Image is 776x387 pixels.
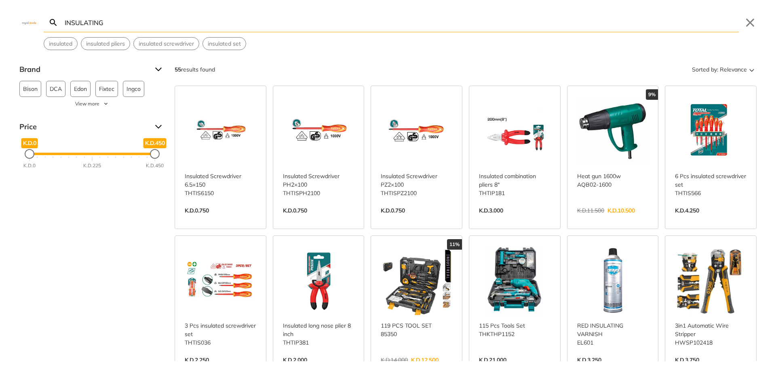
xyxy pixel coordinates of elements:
div: 11% [447,239,462,250]
div: K.D.0 [23,162,36,169]
div: K.D.225 [83,162,101,169]
img: Close [19,21,39,24]
span: insulated [49,40,72,48]
div: Suggestion: insulated set [202,37,246,50]
button: Select suggestion: insulated pliers [81,38,130,50]
span: Ingco [127,81,141,97]
input: Search… [63,13,739,32]
button: Select suggestion: insulated [44,38,77,50]
div: 9% [646,89,658,100]
span: insulated screwdriver [139,40,194,48]
svg: Sort [747,65,757,74]
div: Minimum Price [25,149,34,159]
span: Brand [19,63,149,76]
span: Fixtec [99,81,114,97]
button: View more [19,100,165,107]
button: Ingco [123,81,144,97]
div: Suggestion: insulated screwdriver [133,37,199,50]
span: insulated set [208,40,241,48]
button: DCA [46,81,65,97]
span: Edon [74,81,87,97]
button: Fixtec [95,81,118,97]
svg: Search [48,18,58,27]
button: Bison [19,81,41,97]
span: Price [19,120,149,133]
span: DCA [50,81,62,97]
button: Select suggestion: insulated set [203,38,246,50]
div: K.D.450 [146,162,164,169]
div: results found [175,63,215,76]
button: Select suggestion: insulated screwdriver [134,38,199,50]
button: Close [744,16,757,29]
span: insulated pliers [86,40,125,48]
button: Sorted by:Relevance Sort [690,63,757,76]
button: Edon [70,81,91,97]
div: Maximum Price [150,149,160,159]
div: Suggestion: insulated pliers [81,37,130,50]
span: Bison [23,81,38,97]
span: View more [75,100,99,107]
div: Suggestion: insulated [44,37,78,50]
span: Relevance [720,63,747,76]
strong: 55 [175,66,181,73]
